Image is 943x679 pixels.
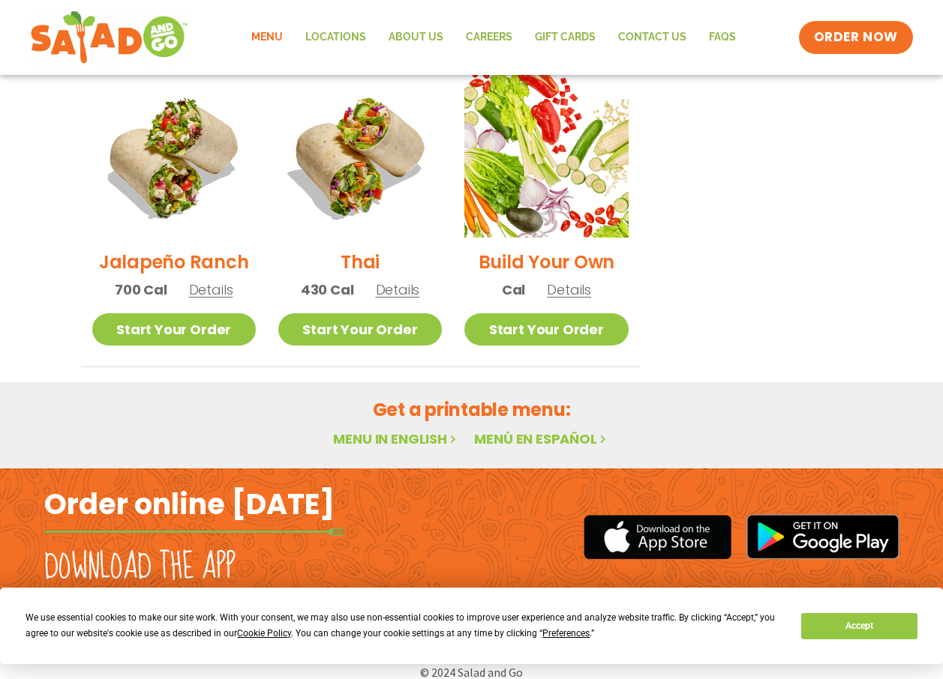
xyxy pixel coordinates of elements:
[502,280,525,300] span: Cal
[341,249,380,275] h2: Thai
[464,313,628,345] a: Start Your Order
[814,28,898,46] span: ORDER NOW
[479,249,615,275] h2: Build Your Own
[240,20,747,55] nav: Menu
[294,20,377,55] a: Locations
[542,628,590,639] span: Preferences
[584,513,731,561] img: appstore
[44,528,344,536] img: fork
[801,613,917,639] button: Accept
[455,20,524,55] a: Careers
[799,21,913,54] a: ORDER NOW
[30,7,188,67] img: new-SAG-logo-768×292
[92,313,256,345] a: Start Your Order
[189,280,233,299] span: Details
[524,20,607,55] a: GIFT CARDS
[99,249,249,275] h2: Jalapeño Ranch
[240,20,294,55] a: Menu
[376,280,420,299] span: Details
[92,74,256,238] img: Product photo for Jalapeño Ranch Wrap
[333,429,459,448] a: Menu in English
[474,429,609,448] a: Menú en español
[115,280,167,300] span: 700 Cal
[44,546,236,588] h2: Download the app
[81,396,863,423] h2: Get a printable menu:
[746,514,899,559] img: google_play
[278,313,442,345] a: Start Your Order
[44,486,335,522] h2: Order online [DATE]
[26,610,783,642] div: We use essential cookies to make our site work. With your consent, we may also use non-essential ...
[698,20,747,55] a: FAQs
[278,74,442,238] img: Product photo for Thai Wrap
[301,280,354,300] span: 430 Cal
[607,20,698,55] a: Contact Us
[237,628,291,639] span: Cookie Policy
[464,74,628,238] img: Product photo for Build Your Own
[547,280,591,299] span: Details
[377,20,455,55] a: About Us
